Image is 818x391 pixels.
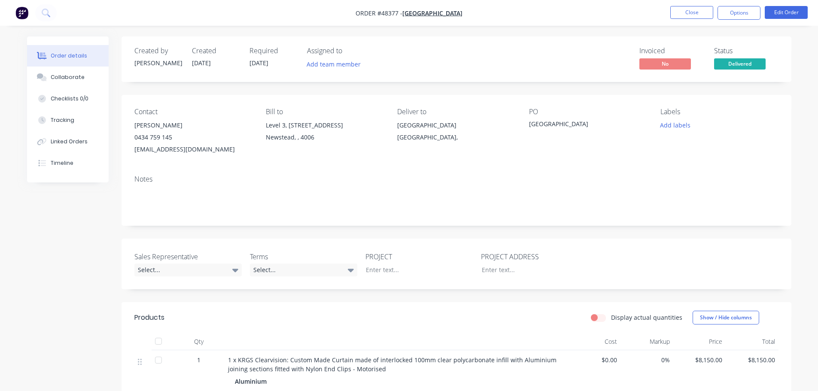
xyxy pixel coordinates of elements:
[27,152,109,174] button: Timeline
[197,355,201,364] span: 1
[27,45,109,67] button: Order details
[134,58,182,67] div: [PERSON_NAME]
[250,252,357,262] label: Terms
[134,252,242,262] label: Sales Representative
[192,47,239,55] div: Created
[673,333,726,350] div: Price
[639,47,704,55] div: Invoiced
[266,131,383,143] div: Newstead, , 4006
[729,355,775,364] span: $8,150.00
[27,67,109,88] button: Collaborate
[624,355,670,364] span: 0%
[397,108,515,116] div: Deliver to
[356,9,402,17] span: Order #48377 -
[639,58,691,69] span: No
[266,119,383,147] div: Level 3, [STREET_ADDRESS]Newstead, , 4006
[266,119,383,131] div: Level 3, [STREET_ADDRESS]
[235,375,270,388] div: Aluminium
[714,47,778,55] div: Status
[402,9,462,17] a: [GEOGRAPHIC_DATA]
[249,59,268,67] span: [DATE]
[677,355,723,364] span: $8,150.00
[134,312,164,323] div: Products
[173,333,225,350] div: Qty
[192,59,211,67] span: [DATE]
[51,52,87,60] div: Order details
[134,119,252,131] div: [PERSON_NAME]
[134,143,252,155] div: [EMAIL_ADDRESS][DOMAIN_NAME]
[51,159,73,167] div: Timeline
[620,333,673,350] div: Markup
[611,313,682,322] label: Display actual quantities
[365,252,473,262] label: PROJECT
[714,58,766,71] button: Delivered
[27,88,109,109] button: Checklists 0/0
[397,119,515,131] div: [GEOGRAPHIC_DATA]
[693,311,759,324] button: Show / Hide columns
[249,47,297,55] div: Required
[481,252,588,262] label: PROJECT ADDRESS
[134,108,252,116] div: Contact
[529,119,636,131] div: [GEOGRAPHIC_DATA]
[568,333,621,350] div: Cost
[529,108,647,116] div: PO
[714,58,766,69] span: Delivered
[51,95,88,103] div: Checklists 0/0
[228,356,558,373] span: 1 x KRGS Clearvision: Custom Made Curtain made of interlocked 100mm clear polycarbonate infill wi...
[27,131,109,152] button: Linked Orders
[718,6,760,20] button: Options
[27,109,109,131] button: Tracking
[397,119,515,147] div: [GEOGRAPHIC_DATA][GEOGRAPHIC_DATA],
[307,47,393,55] div: Assigned to
[765,6,808,19] button: Edit Order
[250,264,357,276] div: Select...
[266,108,383,116] div: Bill to
[572,355,617,364] span: $0.00
[726,333,778,350] div: Total
[302,58,365,70] button: Add team member
[134,175,778,183] div: Notes
[134,119,252,155] div: [PERSON_NAME] 0434 759 145 [EMAIL_ADDRESS][DOMAIN_NAME]
[397,131,515,143] div: [GEOGRAPHIC_DATA],
[670,6,713,19] button: Close
[660,108,778,116] div: Labels
[656,119,695,131] button: Add labels
[134,47,182,55] div: Created by
[51,73,85,81] div: Collaborate
[51,138,88,145] div: Linked Orders
[15,6,28,19] img: Factory
[134,264,242,276] div: Select...
[307,58,365,70] button: Add team member
[134,133,172,141] span: 0434 759 145
[51,116,74,124] div: Tracking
